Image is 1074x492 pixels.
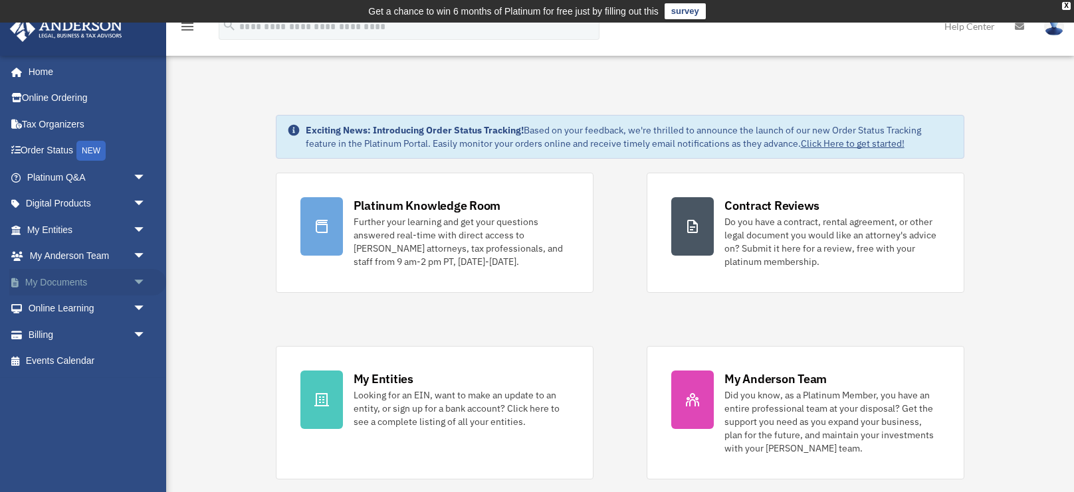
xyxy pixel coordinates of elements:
div: My Entities [354,370,413,387]
a: menu [179,23,195,35]
span: arrow_drop_down [133,191,160,218]
a: Click Here to get started! [801,137,905,149]
a: My Anderson Teamarrow_drop_down [9,243,166,270]
a: Events Calendar [9,348,166,374]
div: Did you know, as a Platinum Member, you have an entire professional team at your disposal? Get th... [724,388,940,455]
a: Online Ordering [9,85,166,112]
div: Further your learning and get your questions answered real-time with direct access to [PERSON_NAM... [354,215,569,268]
a: Platinum Q&Aarrow_drop_down [9,164,166,191]
div: My Anderson Team [724,370,827,387]
strong: Exciting News: Introducing Order Status Tracking! [306,124,524,136]
div: Looking for an EIN, want to make an update to an entity, or sign up for a bank account? Click her... [354,388,569,428]
img: User Pic [1044,17,1064,36]
div: Based on your feedback, we're thrilled to announce the launch of our new Order Status Tracking fe... [306,123,954,150]
a: My Documentsarrow_drop_down [9,269,166,295]
i: menu [179,19,195,35]
a: survey [665,3,706,19]
div: Platinum Knowledge Room [354,197,501,214]
div: Contract Reviews [724,197,819,214]
a: My Anderson Team Did you know, as a Platinum Member, you have an entire professional team at your... [647,346,964,479]
i: search [222,18,237,33]
div: NEW [76,141,106,161]
div: Get a chance to win 6 months of Platinum for free just by filling out this [368,3,659,19]
a: Contract Reviews Do you have a contract, rental agreement, or other legal document you would like... [647,173,964,293]
span: arrow_drop_down [133,321,160,349]
a: Platinum Knowledge Room Further your learning and get your questions answered real-time with dire... [276,173,593,293]
span: arrow_drop_down [133,243,160,270]
img: Anderson Advisors Platinum Portal [6,16,126,42]
span: arrow_drop_down [133,164,160,191]
a: Home [9,58,160,85]
a: My Entities Looking for an EIN, want to make an update to an entity, or sign up for a bank accoun... [276,346,593,479]
a: Billingarrow_drop_down [9,321,166,348]
div: close [1062,2,1071,10]
span: arrow_drop_down [133,295,160,323]
a: Order StatusNEW [9,137,166,165]
a: Online Learningarrow_drop_down [9,295,166,322]
div: Do you have a contract, rental agreement, or other legal document you would like an attorney's ad... [724,215,940,268]
a: Digital Productsarrow_drop_down [9,191,166,217]
a: Tax Organizers [9,111,166,137]
span: arrow_drop_down [133,216,160,244]
span: arrow_drop_down [133,269,160,296]
a: My Entitiesarrow_drop_down [9,216,166,243]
